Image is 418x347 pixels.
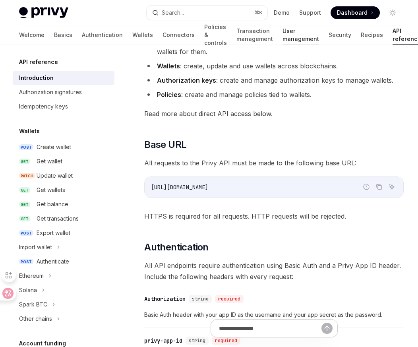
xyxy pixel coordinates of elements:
h5: Wallets [19,126,40,136]
a: POSTExport wallet [13,226,114,240]
a: Recipes [361,25,383,45]
button: Report incorrect code [361,182,372,192]
button: Search...⌘K [147,6,268,20]
span: GET [19,187,30,193]
button: Send message [321,323,333,334]
a: POSTAuthenticate [13,254,114,269]
span: Authentication [144,241,209,254]
button: Ask AI [387,182,397,192]
a: GETGet wallets [13,183,114,197]
span: All API endpoints require authentication using Basic Auth and a Privy App ID header. Include the ... [144,260,404,282]
span: GET [19,159,30,165]
div: Ethereum [19,271,44,281]
span: PATCH [19,173,35,179]
div: Get balance [37,200,68,209]
span: string [192,296,209,302]
li: : create, update and use wallets across blockchains. [144,60,404,72]
strong: Policies [157,91,181,99]
a: PATCHUpdate wallet [13,169,114,183]
a: Wallets [132,25,153,45]
span: POST [19,230,33,236]
div: Export wallet [37,228,70,238]
a: Transaction management [236,25,273,45]
div: Search... [162,8,184,17]
div: Get transactions [37,214,79,223]
button: Copy the contents from the code block [374,182,384,192]
div: required [215,295,244,303]
a: Demo [274,9,290,17]
a: Authentication [82,25,123,45]
a: GETGet transactions [13,211,114,226]
div: Authorization [144,295,186,303]
a: Welcome [19,25,45,45]
span: Base URL [144,138,186,151]
a: Introduction [13,71,114,85]
a: POSTCreate wallet [13,140,114,154]
span: [URL][DOMAIN_NAME] [151,184,208,191]
strong: Authorization keys [157,76,216,84]
span: ⌘ K [254,10,263,16]
a: Connectors [163,25,195,45]
li: : create user objects with appropriate linked accounts and pregenerate wallets for them. [144,35,404,57]
span: GET [19,216,30,222]
img: light logo [19,7,68,18]
li: : create and manage policies tied to wallets. [144,89,404,100]
a: Policies & controls [204,25,227,45]
span: HTTPS is required for all requests. HTTP requests will be rejected. [144,211,404,222]
span: GET [19,202,30,207]
div: Create wallet [37,142,71,152]
span: All requests to the Privy API must be made to the following base URL: [144,157,404,169]
a: Idempotency keys [13,99,114,114]
a: GETGet wallet [13,154,114,169]
a: Security [329,25,351,45]
a: User management [283,25,319,45]
span: Read more about direct API access below. [144,108,404,119]
a: Support [299,9,321,17]
div: Spark BTC [19,300,47,309]
div: Authenticate [37,257,69,266]
a: Authorization signatures [13,85,114,99]
div: Authorization signatures [19,87,82,97]
a: Dashboard [331,6,380,19]
a: GETGet balance [13,197,114,211]
h5: API reference [19,57,58,67]
span: POST [19,144,33,150]
span: Dashboard [337,9,368,17]
div: Update wallet [37,171,73,180]
div: Get wallet [37,157,62,166]
div: Import wallet [19,242,52,252]
span: POST [19,259,33,265]
div: Get wallets [37,185,65,195]
div: Introduction [19,73,54,83]
a: Basics [54,25,72,45]
button: Toggle dark mode [386,6,399,19]
li: : create and manage authorization keys to manage wallets. [144,75,404,86]
strong: Wallets [157,62,180,70]
div: Idempotency keys [19,102,68,111]
div: Other chains [19,314,52,324]
div: Solana [19,285,37,295]
span: Basic Auth header with your app ID as the username and your app secret as the password. [144,310,404,320]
